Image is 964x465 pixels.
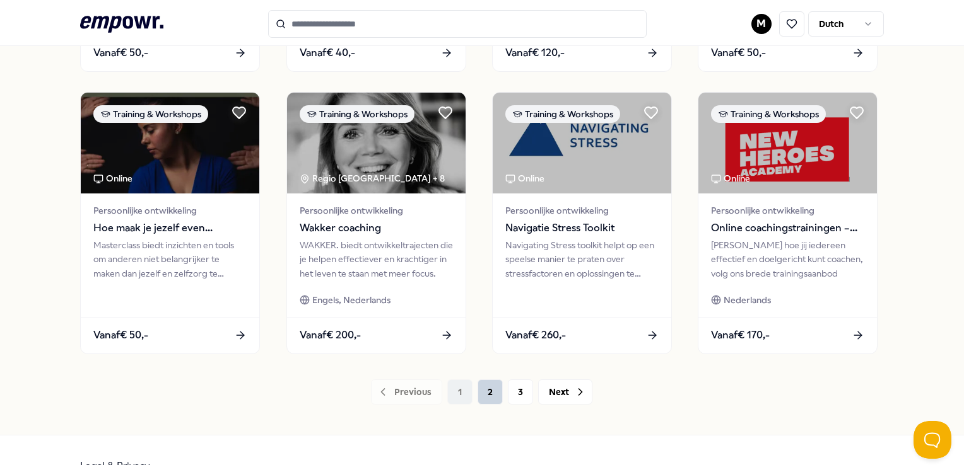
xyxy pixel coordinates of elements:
span: Hoe maak je jezelf even belangrijk als andere [93,220,247,236]
div: Training & Workshops [93,105,208,123]
span: Persoonlijke ontwikkeling [300,204,453,217]
span: Engels, Nederlands [312,293,391,307]
div: Masterclass biedt inzichten en tools om anderen niet belangrijker te maken dan jezelf en zelfzorg... [93,238,247,280]
span: Vanaf € 40,- [300,45,355,61]
span: Nederlands [724,293,771,307]
img: package image [493,93,671,193]
span: Vanaf € 170,- [711,327,770,343]
img: package image [81,93,259,193]
button: Next [538,379,592,405]
a: package imageTraining & WorkshopsOnlinePersoonlijke ontwikkelingOnline coachingstrainingen – New ... [698,92,878,354]
input: Search for products, categories or subcategories [268,10,647,38]
div: Online [711,171,750,185]
div: Training & Workshops [300,105,414,123]
a: package imageTraining & WorkshopsOnlinePersoonlijke ontwikkelingHoe maak je jezelf even belangrij... [80,92,260,354]
img: package image [698,93,877,193]
div: Training & Workshops [505,105,620,123]
span: Online coachingstrainingen – New Heroes Academy [711,220,864,236]
button: 3 [508,379,533,405]
span: Wakker coaching [300,220,453,236]
span: Vanaf € 50,- [711,45,766,61]
span: Persoonlijke ontwikkeling [505,204,659,217]
span: Persoonlijke ontwikkeling [711,204,864,217]
button: 2 [478,379,503,405]
button: M [751,14,772,34]
a: package imageTraining & WorkshopsRegio [GEOGRAPHIC_DATA] + 8Persoonlijke ontwikkelingWakker coach... [286,92,466,354]
span: Vanaf € 120,- [505,45,565,61]
div: Training & Workshops [711,105,826,123]
div: Online [505,171,544,185]
span: Vanaf € 50,- [93,327,148,343]
a: package imageTraining & WorkshopsOnlinePersoonlijke ontwikkelingNavigatie Stress ToolkitNavigatin... [492,92,672,354]
span: Navigatie Stress Toolkit [505,220,659,236]
span: Vanaf € 200,- [300,327,361,343]
span: Vanaf € 260,- [505,327,566,343]
div: WAKKER. biedt ontwikkeltrajecten die je helpen effectiever en krachtiger in het leven te staan me... [300,238,453,280]
span: Vanaf € 50,- [93,45,148,61]
img: package image [287,93,466,193]
div: Online [93,171,132,185]
div: Navigating Stress toolkit helpt op een speelse manier te praten over stressfactoren en oplossinge... [505,238,659,280]
div: [PERSON_NAME] hoe jij iedereen effectief en doelgericht kunt coachen, volg ons brede trainingsaanbod [711,238,864,280]
span: Persoonlijke ontwikkeling [93,204,247,217]
iframe: Help Scout Beacon - Open [914,421,951,459]
div: Regio [GEOGRAPHIC_DATA] + 8 [300,171,445,185]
